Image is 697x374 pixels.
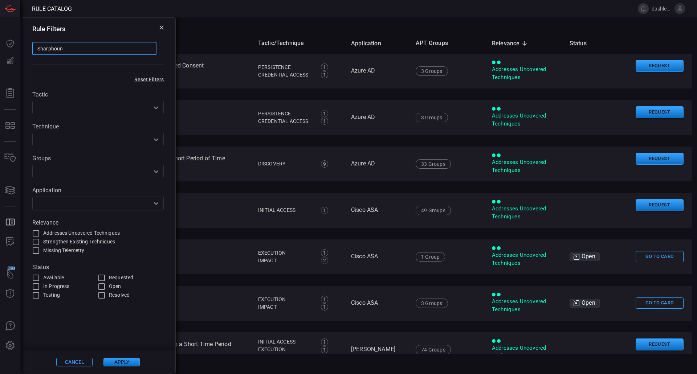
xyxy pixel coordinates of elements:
span: Addresses Uncovered Techniques [43,229,120,237]
button: Inventory [1,149,19,167]
div: 1 [321,346,328,353]
button: Reset Filters [123,77,175,82]
div: 1 [321,249,328,256]
div: 9 [321,160,328,168]
div: 3 Groups [416,299,448,308]
div: 1 [321,296,328,303]
button: Apply [103,358,140,366]
button: Cancel [56,358,93,366]
button: Cards [1,181,19,199]
button: Detections [1,52,19,70]
button: Dashboard [1,35,19,52]
button: Request [636,338,684,350]
div: Discovery [258,160,313,168]
span: Open [109,283,121,290]
button: Request [636,60,684,72]
div: Addresses Uncovered Techniques [492,112,558,128]
td: Azure AD [345,100,410,135]
div: 2 [321,257,328,264]
h3: Rule Filters [32,25,65,33]
input: Search for keyword [32,42,156,55]
button: Open [151,135,161,145]
span: In Progress [43,283,69,290]
button: Request [636,199,684,211]
td: Cisco ASA [345,239,410,274]
label: Application [32,187,164,194]
div: Addresses Uncovered Techniques [492,344,558,360]
div: 3 Groups [416,113,448,122]
td: Azure AD [345,147,410,181]
div: 1 [321,71,328,78]
div: 1 [321,207,328,214]
div: Initial Access [258,206,313,214]
div: Open [570,252,600,261]
div: Addresses Uncovered Techniques [492,159,558,174]
span: Strengthen Existing Techniques [43,238,115,246]
button: Open [151,103,161,113]
div: Credential Access [258,71,313,79]
div: Execution [258,249,313,257]
div: Persistence [258,63,313,71]
label: Tactic [32,91,164,98]
label: Technique [32,123,164,130]
div: Command and Control [258,353,313,361]
button: Open [151,167,161,177]
td: Azure AD [345,54,410,89]
div: Execution [258,346,313,353]
div: Initial Access [258,338,313,346]
span: Testing [43,291,60,299]
td: Cisco ASA [345,286,410,321]
button: Go To Card [636,297,684,309]
button: Reports [1,85,19,102]
div: 1 Group [416,252,445,262]
th: APT Groups [410,33,486,54]
div: Addresses Uncovered Techniques [492,66,558,81]
button: Rule Catalog [1,214,19,231]
div: Addresses Uncovered Techniques [492,298,558,313]
button: Request [636,153,684,165]
div: Persistence [258,110,313,118]
span: Rule Catalog [32,5,72,12]
span: dashley.[PERSON_NAME] [652,6,672,12]
div: 1 [321,110,328,117]
button: MITRE - Detection Posture [1,117,19,134]
span: Resolved [109,291,130,299]
div: Open [570,299,600,308]
span: Application [351,39,391,48]
label: Groups [32,155,164,162]
button: Open [151,198,161,209]
div: 2 [321,354,328,361]
span: Available [43,274,64,281]
td: Cisco ASA [345,193,410,228]
div: 49 Groups [416,206,451,215]
div: 1 [321,118,328,125]
div: 3 Groups [416,66,448,76]
div: 1 [321,303,328,311]
div: 1 [321,63,328,71]
label: Relevance [32,219,164,226]
label: Status [32,264,164,271]
div: Addresses Uncovered Techniques [492,251,558,267]
button: Request [636,106,684,118]
div: 74 Groups [416,345,451,354]
th: Tactic/Technique [252,33,345,54]
span: Status [570,39,596,48]
div: Impact [258,257,313,264]
button: Wingman [1,266,19,283]
div: Impact [258,303,313,311]
td: [PERSON_NAME] [345,332,410,367]
div: 33 Groups [416,159,451,169]
button: Ask Us A Question [1,317,19,335]
div: Execution [258,296,313,303]
span: Relevance [492,39,529,48]
div: Addresses Uncovered Techniques [492,205,558,221]
button: Go To Card [636,251,684,262]
div: Credential Access [258,118,313,125]
button: ALERT ANALYSIS [1,233,19,251]
div: 1 [321,338,328,346]
span: Missing Telemetry [43,247,84,254]
span: Requested [109,274,133,281]
button: Preferences [1,337,19,354]
button: Threat Intelligence [1,285,19,303]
